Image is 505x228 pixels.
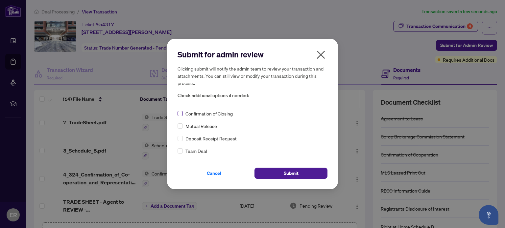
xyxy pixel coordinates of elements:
span: Check additional options if needed: [178,92,327,99]
span: Confirmation of Closing [185,110,233,117]
h5: Clicking submit will notify the admin team to review your transaction and attachments. You can st... [178,65,327,87]
span: Mutual Release [185,122,217,130]
button: Open asap [479,205,498,225]
span: Cancel [207,168,221,178]
span: Deposit Receipt Request [185,135,237,142]
span: close [316,50,326,60]
button: Cancel [178,168,251,179]
button: Submit [254,168,327,179]
span: Submit [284,168,299,178]
h2: Submit for admin review [178,49,327,60]
span: Team Deal [185,147,207,155]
